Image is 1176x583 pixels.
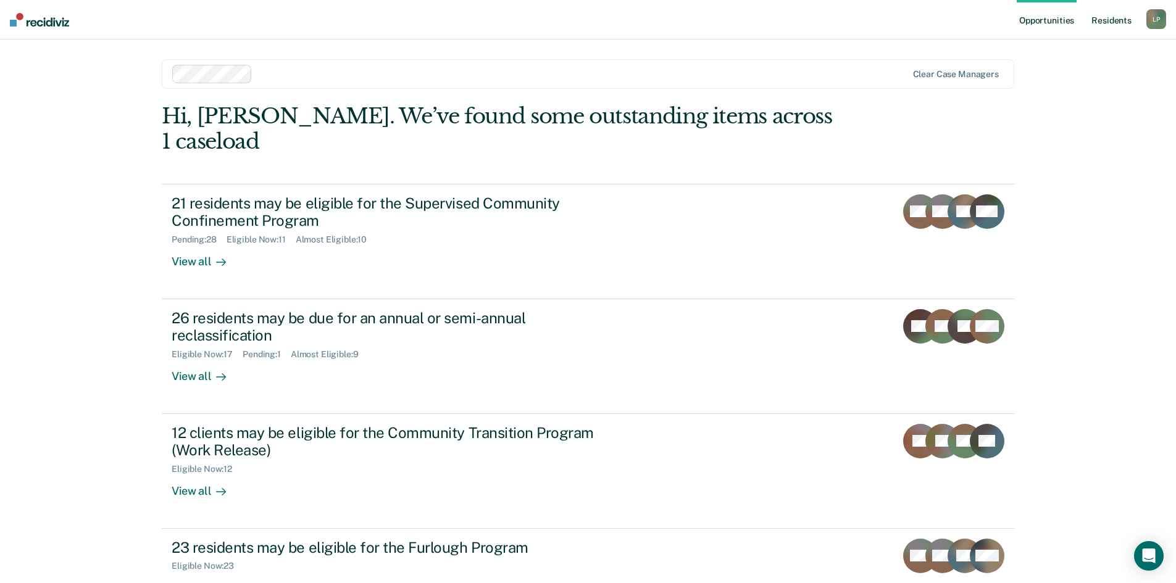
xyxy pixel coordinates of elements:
div: Hi, [PERSON_NAME]. We’ve found some outstanding items across 1 caseload [162,104,844,154]
div: Almost Eligible : 10 [296,234,377,245]
div: Open Intercom Messenger [1134,541,1164,571]
div: 26 residents may be due for an annual or semi-annual reclassification [172,309,605,345]
div: Clear case managers [913,69,999,80]
div: Eligible Now : 12 [172,464,242,474]
a: 21 residents may be eligible for the Supervised Community Confinement ProgramPending:28Eligible N... [162,184,1014,299]
div: Almost Eligible : 9 [291,349,369,360]
div: 23 residents may be eligible for the Furlough Program [172,539,605,556]
div: 12 clients may be eligible for the Community Transition Program (Work Release) [172,424,605,460]
div: Pending : 28 [172,234,227,245]
img: Recidiviz [10,13,69,27]
div: Pending : 1 [243,349,291,360]
div: View all [172,360,241,384]
div: Eligible Now : 17 [172,349,243,360]
button: LP [1146,9,1166,29]
div: Eligible Now : 23 [172,561,244,571]
div: 21 residents may be eligible for the Supervised Community Confinement Program [172,194,605,230]
div: L P [1146,9,1166,29]
div: View all [172,474,241,498]
a: 12 clients may be eligible for the Community Transition Program (Work Release)Eligible Now:12View... [162,414,1014,529]
div: View all [172,245,241,269]
div: Eligible Now : 11 [227,234,296,245]
a: 26 residents may be due for an annual or semi-annual reclassificationEligible Now:17Pending:1Almo... [162,299,1014,414]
